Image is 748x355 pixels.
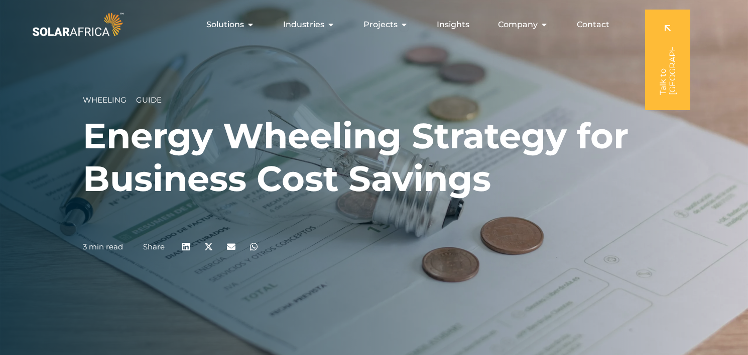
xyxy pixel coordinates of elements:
div: Share on linkedin [175,235,197,258]
a: Share [143,242,165,251]
span: Projects [363,19,398,31]
div: Share on email [220,235,242,258]
h1: Energy Wheeling Strategy for Business Cost Savings [83,115,665,200]
div: Share on x-twitter [197,235,220,258]
div: Share on whatsapp [242,235,265,258]
a: Contact [577,19,609,31]
span: Industries [283,19,324,31]
a: Insights [437,19,469,31]
div: Menu Toggle [126,15,617,35]
span: Company [498,19,538,31]
nav: Menu [126,15,617,35]
span: Wheeling [83,95,127,105]
span: Solutions [206,19,244,31]
p: 3 min read [83,242,123,251]
span: Guide [136,95,162,105]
